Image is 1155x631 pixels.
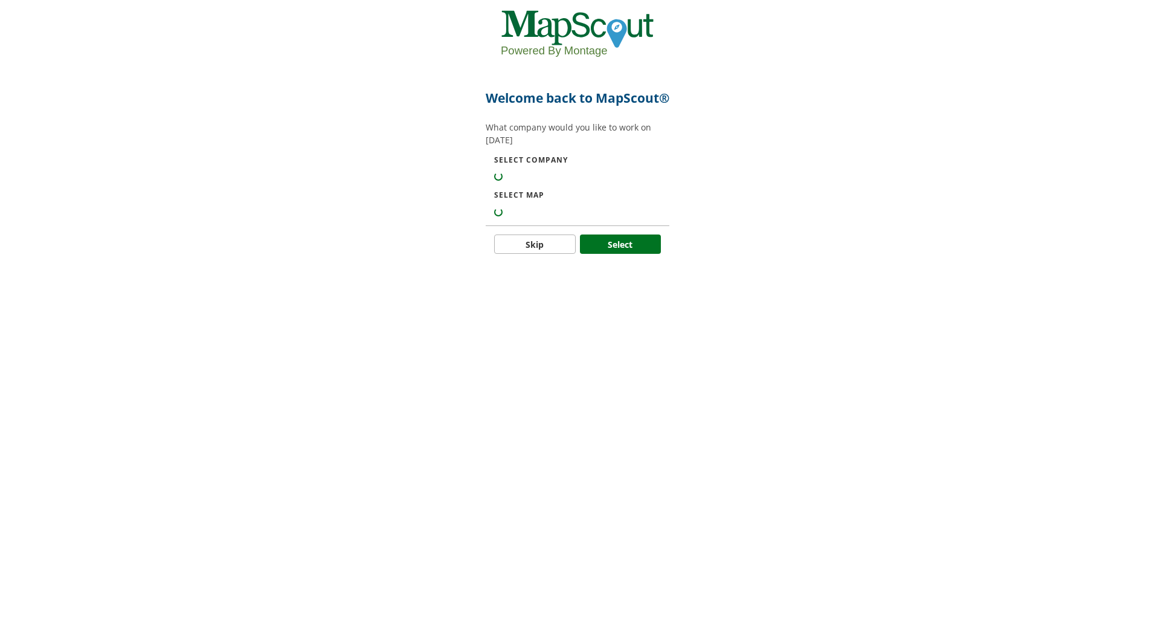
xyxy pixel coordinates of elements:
p: What company would you like to work on [DATE] [486,121,669,146]
button: Select [580,235,661,254]
img: mapscout-transparent-powered-by.svg [501,8,654,59]
h2: Welcome back to MapScout® [486,76,669,121]
button: Skip [494,235,576,254]
span: Select Company [494,155,661,166]
span: Select Map [494,190,661,201]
